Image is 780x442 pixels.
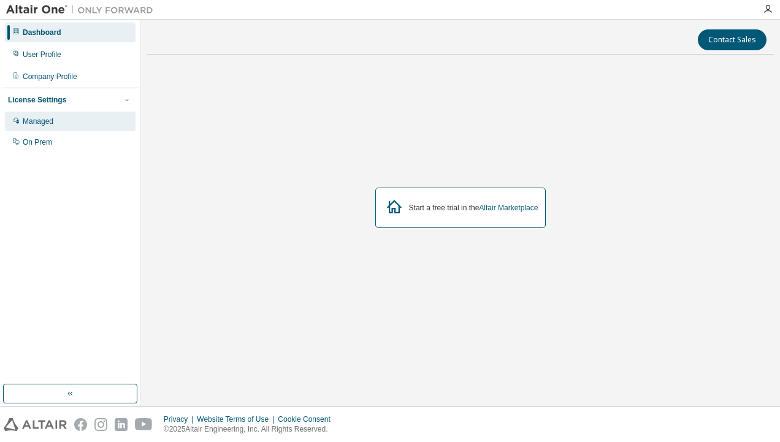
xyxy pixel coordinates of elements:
[698,29,767,50] button: Contact Sales
[197,414,278,424] div: Website Terms of Use
[4,418,67,431] img: altair_logo.svg
[74,418,87,431] img: facebook.svg
[23,116,53,126] div: Managed
[409,203,538,213] div: Start a free trial in the
[164,414,197,424] div: Privacy
[23,50,61,59] div: User Profile
[94,418,107,431] img: instagram.svg
[479,204,538,212] a: Altair Marketplace
[23,28,61,37] div: Dashboard
[278,414,337,424] div: Cookie Consent
[115,418,128,431] img: linkedin.svg
[135,418,153,431] img: youtube.svg
[164,424,338,435] p: © 2025 Altair Engineering, Inc. All Rights Reserved.
[23,72,77,82] div: Company Profile
[8,95,66,105] div: License Settings
[23,137,52,147] div: On Prem
[6,4,159,16] img: Altair One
